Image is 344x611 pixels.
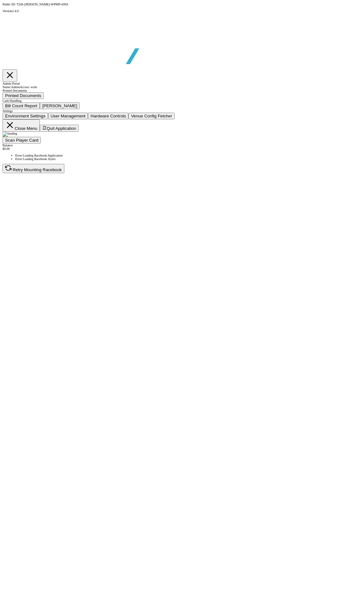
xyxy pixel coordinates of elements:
button: Close Menu [3,119,40,132]
button: [PERSON_NAME] [40,102,80,109]
span: Retry Mounting Racebook [13,167,62,172]
button: Printed Documents [3,92,44,99]
button: User Management [48,113,88,119]
img: loading [3,132,17,137]
div: Balance [3,144,341,147]
div: Printed Documents [3,89,341,92]
div: $ 0.00 [3,147,341,151]
button: Hardware Controls [88,113,128,119]
li: Error Loading Racebook Application [15,154,341,157]
button: Retry Mounting Racebook [3,164,64,173]
div: Cash Handling [3,99,341,102]
div: Admin Portal [3,82,341,85]
div: Public ID: [3,3,341,6]
img: global tote logo [17,13,200,80]
button: Quit Application [40,125,79,132]
li: Error Loading Racebook Styles [15,157,341,161]
button: Venue Config Fetcher [128,113,175,119]
div: Version 1.4.0 [3,9,341,13]
button: Environment Settings [3,113,48,119]
button: Bill Count Report [3,102,40,109]
span: T24S-[PERSON_NAME]-WPMP-4JH4 [17,3,68,6]
button: Scan Player Card [3,137,41,144]
div: Name: Admin Access: write [3,85,341,89]
div: Settings [3,109,341,113]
